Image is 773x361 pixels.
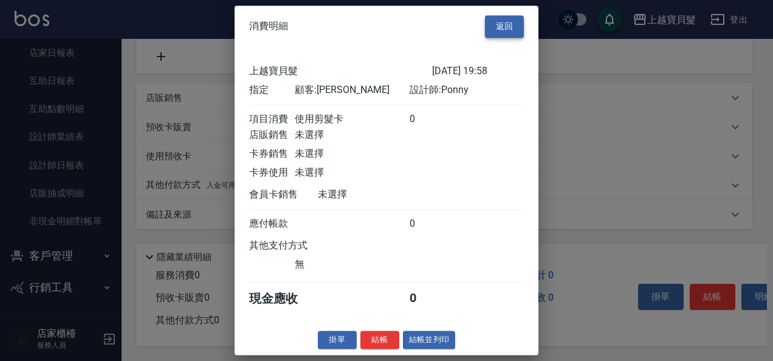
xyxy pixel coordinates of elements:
div: 0 [410,113,455,126]
div: 應付帳款 [249,218,295,230]
div: 店販銷售 [249,129,295,142]
div: 未選擇 [295,148,409,160]
div: 設計師: Ponny [410,84,524,97]
button: 返回 [485,15,524,38]
button: 掛單 [318,331,357,349]
div: 未選擇 [295,167,409,179]
span: 消費明細 [249,21,288,33]
div: 卡券使用 [249,167,295,179]
div: 使用剪髮卡 [295,113,409,126]
div: 未選擇 [295,129,409,142]
div: 其他支付方式 [249,239,341,252]
div: 現金應收 [249,291,318,307]
div: 指定 [249,84,295,97]
div: [DATE] 19:58 [432,65,524,78]
button: 結帳並列印 [403,331,456,349]
div: 顧客: [PERSON_NAME] [295,84,409,97]
div: 上越寶貝髮 [249,65,432,78]
div: 0 [410,218,455,230]
button: 結帳 [360,331,399,349]
div: 0 [410,291,455,307]
div: 未選擇 [318,188,432,201]
div: 會員卡銷售 [249,188,318,201]
div: 項目消費 [249,113,295,126]
div: 無 [295,258,409,271]
div: 卡券銷售 [249,148,295,160]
